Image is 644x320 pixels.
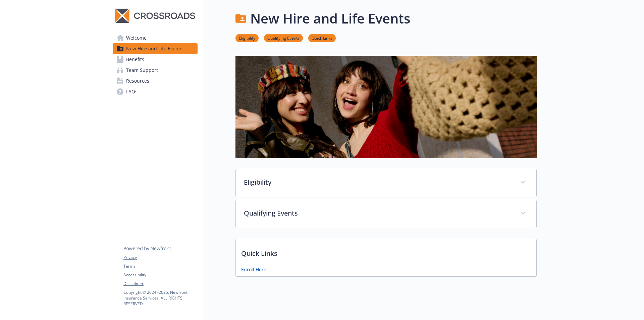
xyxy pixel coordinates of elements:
[113,43,198,54] a: New Hire and Life Events
[126,65,158,76] span: Team Support
[236,239,536,264] p: Quick Links
[264,35,303,41] a: Qualifying Events
[113,33,198,43] a: Welcome
[235,35,259,41] a: Eligibility
[123,281,197,287] a: Disclaimer
[123,289,197,307] p: Copyright © 2024 - 2025 , Newfront Insurance Services, ALL RIGHTS RESERVED
[241,266,266,273] a: Enroll Here
[126,86,138,97] span: FAQs
[123,255,197,261] a: Privacy
[126,43,182,54] span: New Hire and Life Events
[235,56,537,158] img: new hire page banner
[113,86,198,97] a: FAQs
[123,272,197,278] a: Accessibility
[126,54,144,65] span: Benefits
[113,65,198,76] a: Team Support
[308,35,336,41] a: Quick Links
[113,54,198,65] a: Benefits
[244,208,512,218] p: Qualifying Events
[250,8,410,29] h1: New Hire and Life Events
[236,200,536,228] div: Qualifying Events
[126,33,147,43] span: Welcome
[113,76,198,86] a: Resources
[244,177,512,187] p: Eligibility
[236,169,536,197] div: Eligibility
[123,263,197,269] a: Terms
[126,76,149,86] span: Resources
